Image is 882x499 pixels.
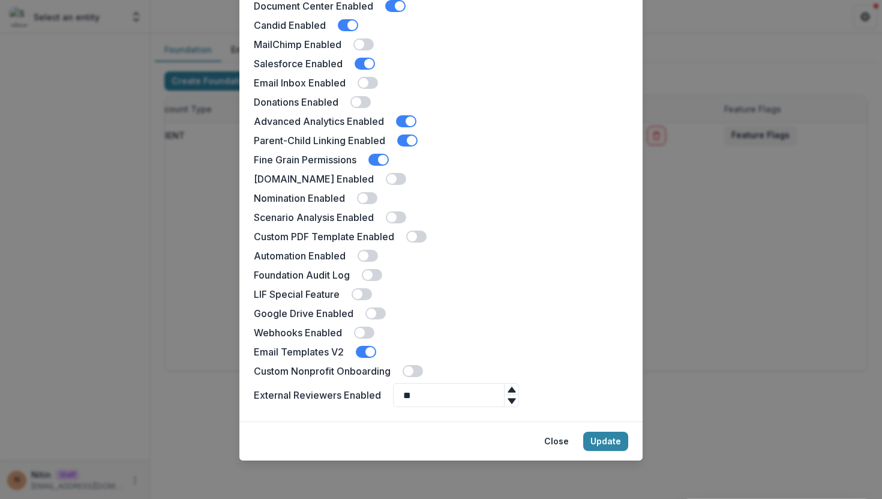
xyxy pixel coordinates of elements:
[254,56,343,71] label: Salesforce Enabled
[254,325,342,340] label: Webhooks Enabled
[254,18,326,32] label: Candid Enabled
[254,191,345,205] label: Nomination Enabled
[254,95,338,109] label: Donations Enabled
[583,432,628,451] button: Update
[254,76,346,90] label: Email Inbox Enabled
[254,287,340,301] label: LIF Special Feature
[254,249,346,263] label: Automation Enabled
[254,172,374,186] label: [DOMAIN_NAME] Enabled
[254,229,394,244] label: Custom PDF Template Enabled
[254,153,356,167] label: Fine Grain Permissions
[254,210,374,225] label: Scenario Analysis Enabled
[254,345,344,359] label: Email Templates V2
[254,114,384,129] label: Advanced Analytics Enabled
[254,268,350,282] label: Foundation Audit Log
[254,133,385,148] label: Parent-Child Linking Enabled
[537,432,576,451] button: Close
[254,306,353,321] label: Google Drive Enabled
[254,364,391,378] label: Custom Nonprofit Onboarding
[254,37,341,52] label: MailChimp Enabled
[254,388,381,402] label: External Reviewers Enabled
